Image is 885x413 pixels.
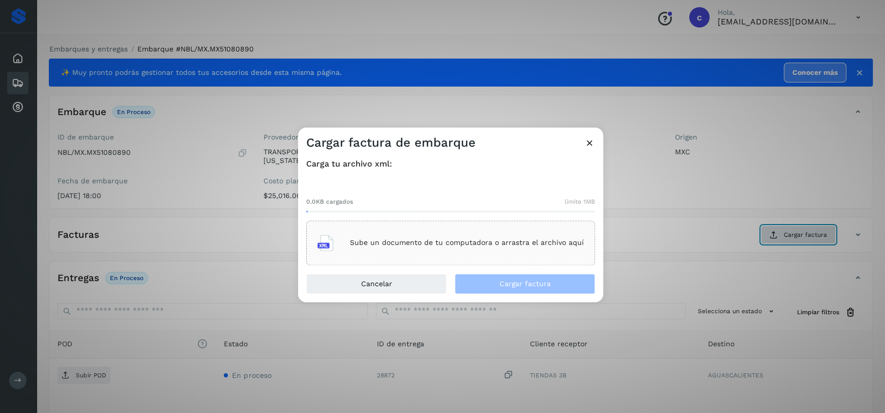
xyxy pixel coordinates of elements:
[306,273,447,294] button: Cancelar
[361,280,392,287] span: Cancelar
[565,197,595,206] span: límite 1MB
[306,197,353,206] span: 0.0KB cargados
[350,239,584,247] p: Sube un documento de tu computadora o arrastra el archivo aquí
[455,273,595,294] button: Cargar factura
[499,280,551,287] span: Cargar factura
[306,135,476,150] h3: Cargar factura de embarque
[306,159,595,169] h4: Carga tu archivo xml:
